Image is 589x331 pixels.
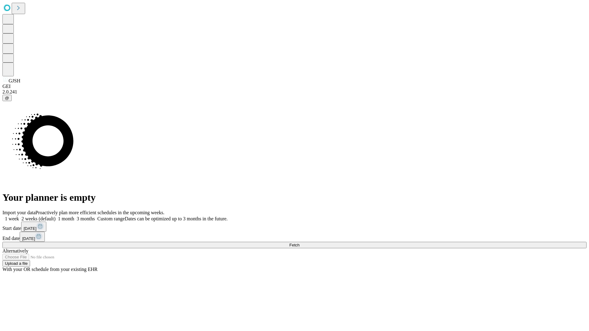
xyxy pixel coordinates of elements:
div: GEI [2,84,587,89]
span: [DATE] [22,236,35,241]
div: 2.0.241 [2,89,587,95]
span: Dates can be optimized up to 3 months in the future. [125,216,228,221]
button: @ [2,95,12,101]
span: 3 months [77,216,95,221]
h1: Your planner is empty [2,192,587,203]
span: [DATE] [24,226,37,231]
span: Alternatively [2,248,28,253]
button: Fetch [2,242,587,248]
button: Upload a file [2,260,30,267]
span: With your OR schedule from your existing EHR [2,267,98,272]
span: Import your data [2,210,36,215]
span: 2 weeks (default) [21,216,56,221]
button: [DATE] [20,232,45,242]
span: 1 week [5,216,19,221]
div: End date [2,232,587,242]
span: Fetch [289,243,299,247]
span: 1 month [58,216,74,221]
span: Proactively plan more efficient schedules in the upcoming weeks. [36,210,164,215]
div: Start date [2,222,587,232]
span: GJSH [9,78,20,83]
button: [DATE] [21,222,46,232]
span: @ [5,96,9,100]
span: Custom range [97,216,125,221]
